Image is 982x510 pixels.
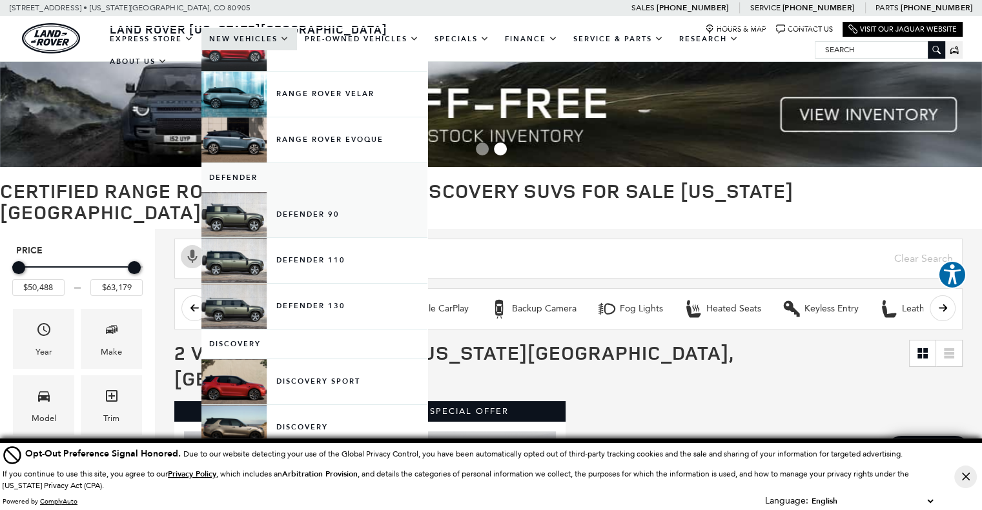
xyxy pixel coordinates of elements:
span: Service [750,3,780,12]
div: Price [12,257,143,296]
div: ModelModel [13,375,74,435]
div: Keyless Entry [782,299,801,319]
span: Make [104,319,119,345]
a: New Vehicles [201,28,297,50]
a: [PHONE_NUMBER] [657,3,728,13]
div: Special Offer [174,401,367,422]
span: Opt-Out Preference Signal Honored . [25,447,183,460]
div: Minimum Price [12,261,25,274]
a: Research [671,28,746,50]
img: Land Rover [22,23,80,54]
nav: Main Navigation [102,28,815,73]
button: Heated SeatsHeated Seats [677,295,768,322]
a: [STREET_ADDRESS] • [US_STATE][GEOGRAPHIC_DATA], CO 80905 [10,3,251,12]
p: If you continue to use this site, you agree to our , which includes an , and details the categori... [3,469,909,490]
a: Visit Our Jaguar Website [848,25,957,34]
div: Keyless Entry [804,303,859,315]
svg: Click to toggle on voice search [181,245,204,268]
button: scroll left [181,295,207,321]
span: Sales [631,3,655,12]
a: [PHONE_NUMBER] [901,3,972,13]
strong: Arbitration Provision [282,469,358,479]
div: Trim [103,411,119,426]
a: [PHONE_NUMBER] [783,3,854,13]
a: Range Rover Velar [201,72,427,117]
a: Hours & Map [705,25,766,34]
button: Fog LightsFog Lights [590,295,670,322]
a: Discovery [201,405,427,450]
a: Defender 90 [201,192,427,237]
a: Contact Us [776,25,833,34]
a: About Us [102,50,175,73]
a: Specials [427,28,497,50]
div: Language: [765,496,808,505]
div: Leather Seats [902,303,957,315]
div: Fog Lights [620,303,663,315]
div: Make [101,345,122,359]
a: Defender [201,163,427,192]
button: Explore your accessibility options [938,260,967,289]
a: EXPRESS STORE [102,28,201,50]
span: 2 Vehicles for Sale in [US_STATE][GEOGRAPHIC_DATA], [GEOGRAPHIC_DATA] [174,339,733,391]
aside: Accessibility Help Desk [938,260,967,291]
div: Special Offer [373,401,566,422]
div: YearYear [13,309,74,369]
input: Minimum [12,279,65,296]
div: Heated Seats [706,303,761,315]
span: Trim [104,385,119,411]
button: scroll right [930,295,956,321]
div: MakeMake [81,309,142,369]
a: Range Rover Evoque [201,117,427,162]
a: Defender 130 [201,284,427,329]
span: Parts [875,3,899,12]
div: Backup Camera [512,303,577,315]
div: Apple CarPlay [411,303,469,315]
input: Maximum [90,279,143,296]
div: Powered by [3,498,77,505]
a: ComplyAuto [40,497,77,505]
select: Language Select [808,495,936,507]
button: Backup CameraBackup Camera [482,295,584,322]
div: Fog Lights [597,299,617,319]
a: Discovery Sport [201,359,427,404]
div: Leather Seats [879,299,899,319]
span: Year [36,319,52,345]
div: Due to our website detecting your use of the Global Privacy Control, you have been automatically ... [25,447,903,460]
a: Pre-Owned Vehicles [297,28,427,50]
a: land-rover [22,23,80,54]
a: Grid View [910,340,936,366]
span: Go to slide 2 [494,142,507,155]
div: Maximum Price [128,261,141,274]
input: Search [815,42,945,57]
input: Search Inventory [174,239,963,279]
div: TrimTrim [81,375,142,435]
button: Apple CarPlayApple CarPlay [381,295,476,322]
span: Land Rover [US_STATE][GEOGRAPHIC_DATA] [110,21,387,37]
a: Discovery [201,329,427,358]
a: Defender 110 [201,238,427,283]
button: Leather SeatsLeather Seats [872,295,965,322]
div: Heated Seats [684,299,703,319]
div: Year [36,345,52,359]
div: Backup Camera [489,299,509,319]
u: Privacy Policy [168,469,216,479]
a: Chat Live [884,436,972,471]
button: Close Button [954,466,977,488]
span: Model [36,385,52,411]
h5: Price [16,245,139,257]
span: Go to slide 1 [476,142,489,155]
a: Finance [497,28,566,50]
div: Model [32,411,56,426]
button: Keyless EntryKeyless Entry [775,295,866,322]
a: Land Rover [US_STATE][GEOGRAPHIC_DATA] [102,21,395,37]
a: Service & Parts [566,28,671,50]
